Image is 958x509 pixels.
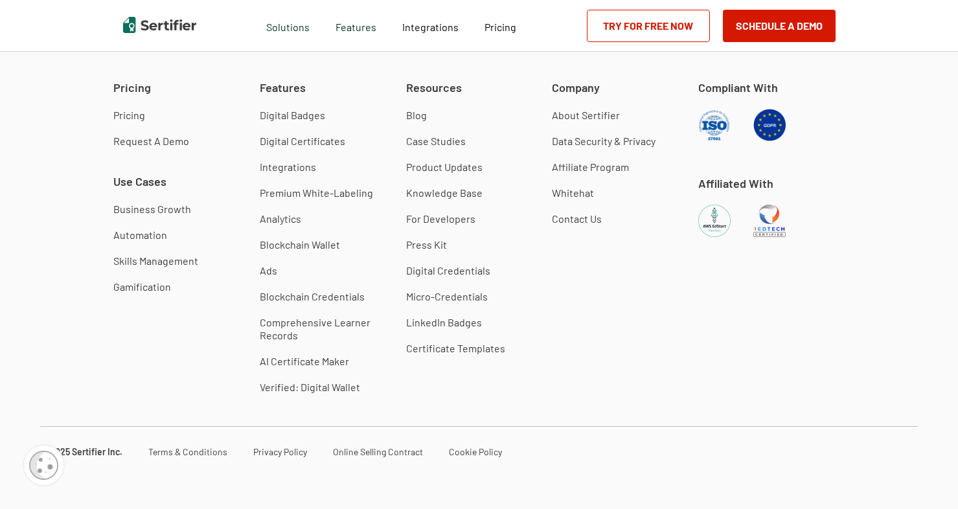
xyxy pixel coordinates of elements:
a: Data Security & Privacy [552,135,656,148]
span: Integrations [402,21,459,33]
a: Premium White-Labeling [260,187,373,199]
a: Press Kit [406,238,447,251]
img: 1EdTech Certified [753,205,786,237]
a: Digital Badges [260,109,325,122]
a: Product Updates [406,161,483,174]
a: Ads [260,264,277,277]
button: Schedule a Demo [723,10,836,42]
a: LinkedIn Badges [406,316,482,329]
span: Pricing [485,21,516,33]
a: Blog [406,109,427,122]
a: Gamification [113,280,171,293]
span: Affiliated With [698,175,773,192]
a: Micro-Credentials [406,290,488,303]
a: Verified: Digital Wallet [260,381,360,394]
span: Features [260,80,306,96]
a: Contact Us [552,212,602,225]
a: Comprehensive Learner Records [260,316,406,342]
a: Request A Demo [113,135,189,148]
span: Solutions [266,17,310,34]
a: Business Growth [113,203,191,216]
img: Cookie Popup Icon [29,451,58,480]
a: Analytics [260,212,301,225]
a: Integrations [260,161,316,174]
a: Certificate Templates [406,342,505,355]
a: Affiliate Program [552,161,629,174]
a: Whitehat [552,187,594,199]
a: Skills Management [113,254,198,267]
a: Knowledge Base [406,187,483,199]
a: Case Studies [406,135,466,148]
a: Digital Credentials [406,264,490,277]
a: For Developers [406,212,475,225]
a: Blockchain Wallet [260,238,340,251]
a: Pricing [113,109,145,122]
a: Terms & Conditions [148,446,227,457]
span: Features [336,17,376,34]
a: AI Certificate Maker [260,355,349,368]
a: About Sertifier [552,109,620,122]
span: Use Cases [113,174,166,190]
a: Online Selling Contract [333,446,423,457]
span: Pricing [113,80,151,96]
img: ISO Compliant [698,109,731,141]
span: Resources [406,80,462,96]
a: Cookie Policy [449,446,502,457]
img: Sertifier | Digital Credentialing Platform [123,17,196,33]
img: AWS EdStart [698,205,731,237]
a: Automation [113,229,167,242]
a: © 2025 Sertifier Inc. [40,446,122,457]
a: Pricing [485,17,516,34]
img: GDPR Compliant [753,109,786,141]
a: Try for Free Now [587,10,710,42]
a: Privacy Policy [253,446,307,457]
a: Integrations [402,17,459,34]
a: Digital Certificates [260,135,345,148]
span: Compliant With [698,80,778,96]
iframe: Chat Widget [893,447,958,509]
a: Blockchain Credentials [260,290,365,303]
span: Company [552,80,600,96]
